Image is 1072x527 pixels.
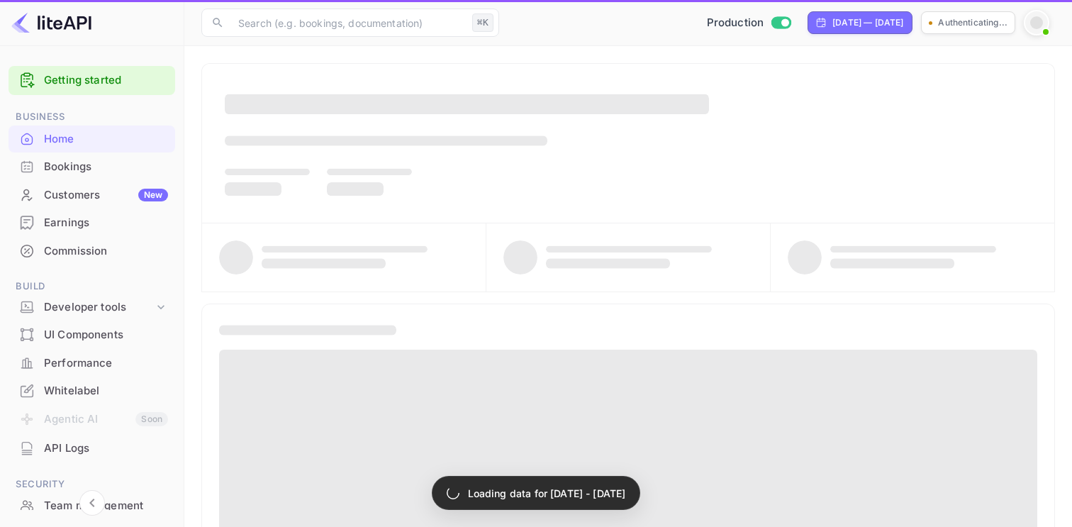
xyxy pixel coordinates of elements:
div: Home [44,131,168,148]
div: New [138,189,168,201]
span: Security [9,477,175,492]
div: UI Components [9,321,175,349]
span: Production [707,15,764,31]
div: Customers [44,187,168,204]
a: Earnings [9,209,175,235]
div: Switch to Sandbox mode [701,15,797,31]
div: Click to change the date range period [808,11,912,34]
div: Developer tools [44,299,154,316]
a: Team management [9,492,175,518]
a: UI Components [9,321,175,348]
a: Bookings [9,153,175,179]
div: Performance [9,350,175,377]
div: Bookings [9,153,175,181]
div: Earnings [44,215,168,231]
div: API Logs [9,435,175,462]
p: Loading data for [DATE] - [DATE] [468,486,626,501]
div: Team management [9,492,175,520]
button: Collapse navigation [79,490,105,516]
div: Earnings [9,209,175,237]
a: Commission [9,238,175,264]
a: Getting started [44,72,168,89]
a: API Logs [9,435,175,461]
img: LiteAPI logo [11,11,91,34]
div: Whitelabel [44,383,168,399]
div: Bookings [44,159,168,175]
a: Performance [9,350,175,376]
div: Commission [44,243,168,260]
input: Search (e.g. bookings, documentation) [230,9,467,37]
div: Getting started [9,66,175,95]
div: Whitelabel [9,377,175,405]
div: Performance [44,355,168,372]
span: Business [9,109,175,125]
a: Home [9,126,175,152]
div: Commission [9,238,175,265]
span: Build [9,279,175,294]
div: [DATE] — [DATE] [832,16,903,29]
div: UI Components [44,327,168,343]
div: Developer tools [9,295,175,320]
div: Home [9,126,175,153]
a: CustomersNew [9,182,175,208]
div: Team management [44,498,168,514]
div: CustomersNew [9,182,175,209]
div: ⌘K [472,13,493,32]
a: Whitelabel [9,377,175,404]
p: Authenticating... [938,16,1007,29]
div: API Logs [44,440,168,457]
